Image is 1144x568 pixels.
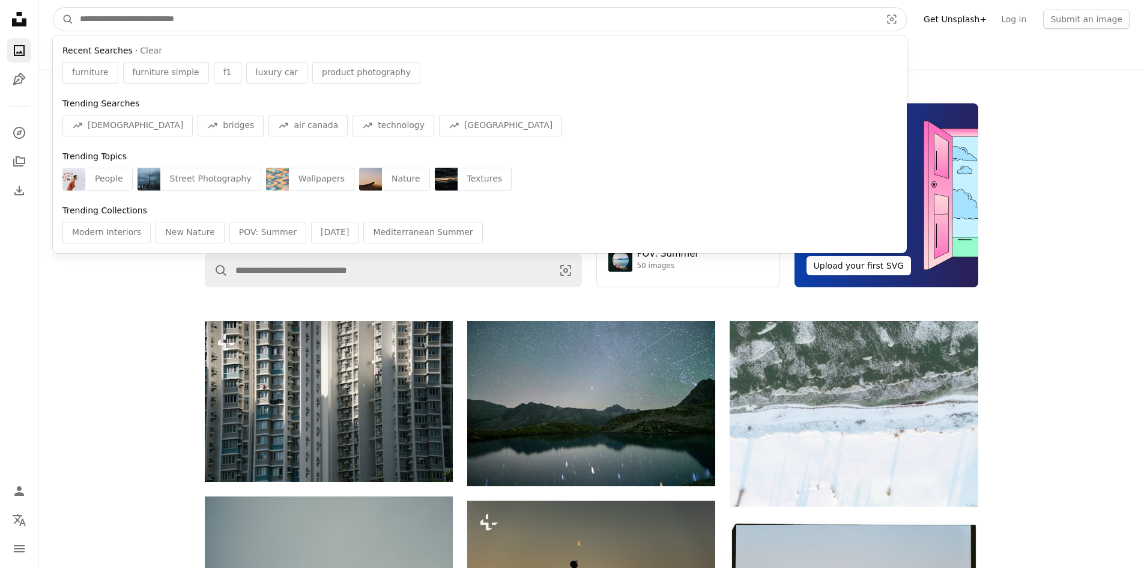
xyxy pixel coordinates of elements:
[7,67,31,91] a: Illustrations
[807,256,912,275] button: Upload your first SVG
[223,67,232,79] span: f1
[730,408,978,419] a: Snow covered landscape with frozen water
[140,45,162,57] button: Clear
[62,45,133,57] span: Recent Searches
[550,254,581,287] button: Visual search
[53,8,74,31] button: Search Unsplash
[994,10,1034,29] a: Log in
[7,38,31,63] a: Photos
[916,10,994,29] a: Get Unsplash+
[322,67,411,79] span: product photography
[133,67,199,79] span: furniture simple
[637,248,699,260] div: POV: Summer
[608,248,632,272] img: premium_photo-1753820185677-ab78a372b033
[7,150,31,174] a: Collections
[7,508,31,532] button: Language
[311,222,359,243] div: [DATE]
[7,7,31,34] a: Home — Unsplash
[156,222,224,243] div: New Nature
[467,321,715,486] img: Starry night sky over a calm mountain lake
[62,45,897,57] div: ·
[1043,10,1130,29] button: Submit an image
[62,151,127,161] span: Trending Topics
[467,398,715,409] a: Starry night sky over a calm mountain lake
[378,120,425,132] span: technology
[62,222,151,243] div: Modern Interiors
[294,120,338,132] span: air canada
[435,168,458,191] img: photo-1756232684964-09e6bee67c30
[205,321,453,482] img: Tall apartment buildings with many windows and balconies.
[7,121,31,145] a: Explore
[205,254,228,287] button: Search Unsplash
[62,99,139,108] span: Trending Searches
[877,8,906,31] button: Visual search
[359,168,382,191] img: premium_photo-1751520788468-d3b7b4b94a8e
[53,7,907,31] form: Find visuals sitewide
[464,120,552,132] span: [GEOGRAPHIC_DATA]
[363,222,482,243] div: Mediterranean Summer
[256,67,298,79] span: luxury car
[266,168,289,191] img: premium_vector-1750777519295-a392f7ef3d63
[62,206,147,215] span: Trending Collections
[289,168,354,191] div: Wallpapers
[223,120,254,132] span: bridges
[205,395,453,406] a: Tall apartment buildings with many windows and balconies.
[7,537,31,561] button: Menu
[458,168,512,191] div: Textures
[62,168,85,191] img: premium_photo-1756163700959-70915d58a694
[160,168,261,191] div: Street Photography
[205,254,582,287] form: Find visuals sitewide
[608,248,768,272] a: POV: Summer50 images
[7,179,31,203] a: Download History
[85,168,133,191] div: People
[382,168,429,191] div: Nature
[730,321,978,507] img: Snow covered landscape with frozen water
[229,222,306,243] div: POV: Summer
[637,261,699,271] div: 50 images
[138,168,160,191] img: photo-1756135154174-add625f8721a
[88,120,183,132] span: [DEMOGRAPHIC_DATA]
[72,67,109,79] span: furniture
[7,479,31,503] a: Log in / Sign up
